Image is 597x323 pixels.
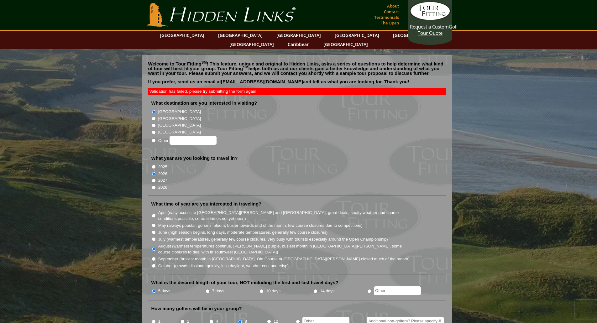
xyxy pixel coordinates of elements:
a: The Open [379,18,401,27]
p: If you prefer, send us an email at and tell us what you are looking for. Thank you! [148,79,446,89]
label: [GEOGRAPHIC_DATA] [158,122,201,128]
div: Validation has failed, please try submitting the form again. [148,88,446,95]
label: 2025 [158,164,167,170]
a: [GEOGRAPHIC_DATA] [215,31,266,40]
label: 2026 [158,171,167,177]
label: 2028 [158,184,167,190]
input: Other: [170,136,217,145]
label: [GEOGRAPHIC_DATA] [158,129,201,135]
label: [GEOGRAPHIC_DATA] [158,109,201,115]
label: What year are you looking to travel in? [151,155,238,161]
label: October (crowds dissipate quickly, less daylight, weather cool and crisp) [158,263,289,269]
label: 7 days [212,288,224,294]
label: Other: [158,136,217,145]
label: July (warmest temperatures, generally few course closures, very busy with tourists especially aro... [158,236,388,242]
label: April (easy access to [GEOGRAPHIC_DATA][PERSON_NAME] and [GEOGRAPHIC_DATA], great deals, spotty w... [158,210,410,222]
sup: SM [243,65,249,69]
a: [GEOGRAPHIC_DATA] [226,40,277,49]
a: [GEOGRAPHIC_DATA] [157,31,207,40]
label: August (warmest temperatures continue, [PERSON_NAME] purple, busiest month in [GEOGRAPHIC_DATA][P... [158,243,410,255]
input: Other [374,286,421,295]
label: [GEOGRAPHIC_DATA] [158,116,201,122]
a: [GEOGRAPHIC_DATA] [332,31,382,40]
label: What time of year are you interested in traveling? [151,201,262,207]
sup: SM [202,60,207,64]
label: June (high season begins, long days, moderate temperatures, generally few course closures) [158,229,328,236]
label: What is the desired length of your tour, NOT including the first and last travel days? [151,279,338,286]
a: Caribbean [285,40,313,49]
label: May (always popular, gorse in bloom, busier towards end of the month, few course closures due to ... [158,222,363,229]
a: Contact [382,7,401,16]
label: 14 days [320,288,334,294]
label: 5 days [158,288,170,294]
label: How many golfers will be in your group? [151,305,242,312]
a: [GEOGRAPHIC_DATA] [273,31,324,40]
a: Testimonials [373,13,401,22]
label: What destination are you interested in visiting? [151,100,257,106]
p: Welcome to Tour Fitting ! This feature, unique and original to Hidden Links, asks a series of que... [148,61,446,76]
a: Request a CustomGolf Tour Quote [410,2,451,36]
a: [EMAIL_ADDRESS][DOMAIN_NAME] [221,79,303,84]
label: 2027 [158,177,167,184]
label: September (busiest month in [GEOGRAPHIC_DATA], Old Course at [GEOGRAPHIC_DATA][PERSON_NAME] close... [158,256,410,262]
span: Request a Custom [410,23,449,30]
label: 10 days [266,288,280,294]
a: [GEOGRAPHIC_DATA] [320,40,371,49]
a: [GEOGRAPHIC_DATA] [390,31,441,40]
a: About [385,2,401,10]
